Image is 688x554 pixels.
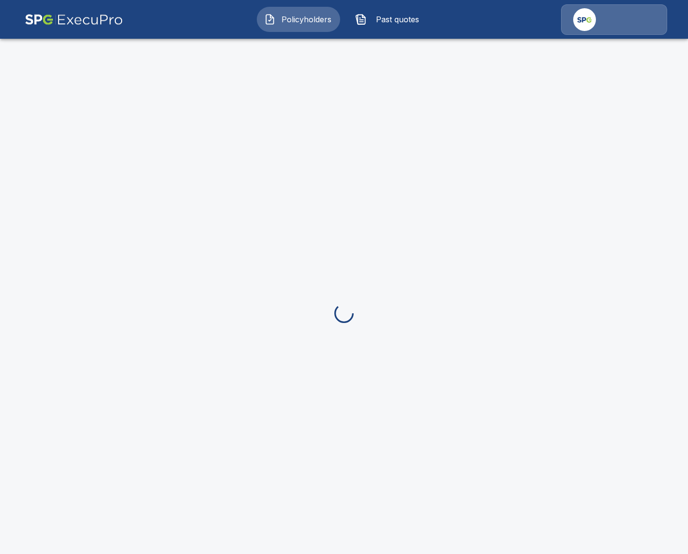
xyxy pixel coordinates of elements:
img: Policyholders Icon [264,14,276,25]
span: Policyholders [280,14,333,25]
button: Policyholders IconPolicyholders [257,7,340,32]
span: Past quotes [371,14,424,25]
button: Past quotes IconPast quotes [348,7,431,32]
img: Past quotes Icon [355,14,367,25]
img: AA Logo [25,4,123,35]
